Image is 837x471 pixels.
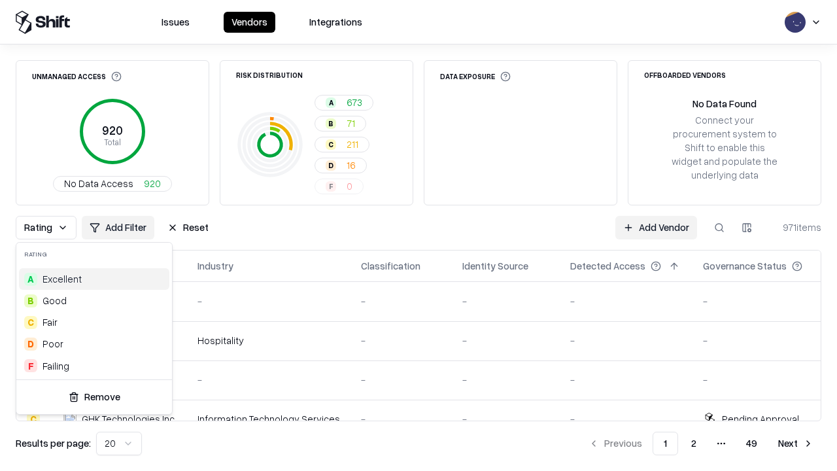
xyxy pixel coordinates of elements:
div: C [24,316,37,329]
button: Remove [22,385,167,409]
div: Failing [43,359,69,373]
div: B [24,294,37,307]
div: Rating [16,243,172,266]
span: Fair [43,315,58,329]
div: Poor [43,337,63,351]
span: Excellent [43,272,82,286]
span: Good [43,294,67,307]
div: F [24,359,37,372]
div: D [24,338,37,351]
div: A [24,273,37,286]
div: Suggestions [16,266,172,379]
